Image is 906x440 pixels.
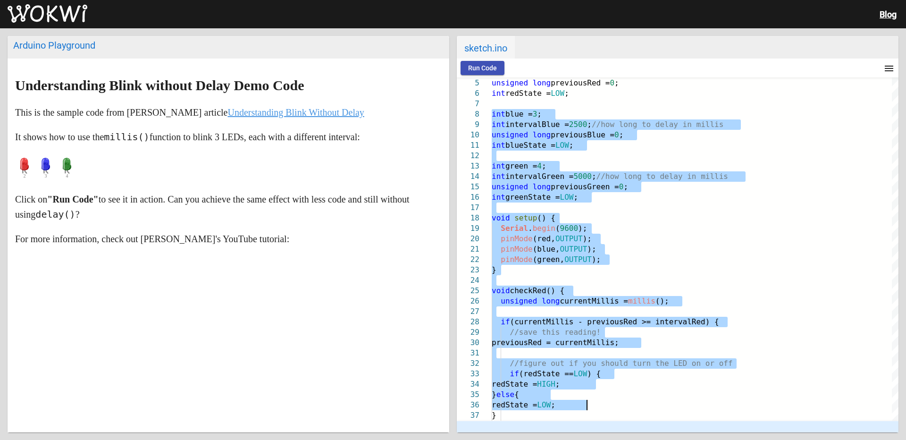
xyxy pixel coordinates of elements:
[560,224,579,233] span: 9600
[587,120,592,129] span: ;
[610,78,614,87] span: 0
[501,255,532,264] span: pinMode
[457,358,479,369] div: 32
[569,141,574,150] span: ;
[457,223,479,234] div: 19
[457,192,479,203] div: 16
[492,265,496,274] span: }
[551,130,614,139] span: previousBlue =
[505,89,551,98] span: redState =
[560,245,587,254] span: OUTPUT
[519,369,574,378] span: (redState ==
[510,359,733,368] span: //figure out if you should turn the LED on or off
[501,245,532,254] span: pinMode
[564,255,592,264] span: OUTPUT
[457,306,479,317] div: 27
[555,224,560,233] span: (
[492,182,528,191] span: unsigned
[492,380,537,389] span: redState =
[533,224,555,233] span: begin
[573,369,587,378] span: LOW
[537,400,551,409] span: LOW
[880,9,897,19] a: Blog
[551,89,564,98] span: LOW
[592,120,723,129] span: //how long to delay in millis
[492,338,619,347] span: previousRed = currentMillis;
[560,193,574,202] span: LOW
[492,161,505,170] span: int
[461,61,504,75] button: Run Code
[47,194,98,204] strong: "Run Code"
[583,234,592,243] span: );
[510,286,565,295] span: checkRed() {
[501,296,537,305] span: unsigned
[578,224,587,233] span: );
[457,254,479,265] div: 22
[614,130,619,139] span: 0
[505,110,533,118] span: blue =
[628,296,655,305] span: millis
[533,130,551,139] span: long
[457,265,479,275] div: 23
[457,348,479,358] div: 31
[457,151,479,161] div: 12
[457,130,479,140] div: 10
[492,193,505,202] span: int
[564,89,569,98] span: ;
[15,231,442,246] p: For more information, check out [PERSON_NAME]'s YouTube tutorial:
[457,317,479,327] div: 28
[457,234,479,244] div: 20
[457,275,479,286] div: 24
[514,213,537,222] span: setup
[457,296,479,306] div: 26
[457,244,479,254] div: 21
[457,338,479,348] div: 30
[537,213,555,222] span: () {
[596,172,728,181] span: //how long to delay in millis
[501,224,528,233] span: Serial
[505,161,537,170] span: green =
[655,296,669,305] span: ();
[505,141,555,150] span: blueState =
[492,141,505,150] span: int
[537,161,542,170] span: 4
[537,380,555,389] span: HIGH
[510,369,519,378] span: if
[15,78,442,93] h1: Understanding Blink without Delay Demo Code
[537,110,542,118] span: ;
[492,411,496,420] span: }
[457,109,479,119] div: 8
[457,78,479,88] div: 5
[560,296,629,305] span: currentMillis =
[8,4,87,23] img: Wokwi
[555,234,583,243] span: OUTPUT
[592,172,596,181] span: ;
[457,171,479,182] div: 14
[492,400,537,409] span: redState =
[457,389,479,400] div: 35
[614,78,619,87] span: ;
[15,105,442,120] p: This is the sample code from [PERSON_NAME] article
[468,64,497,72] span: Run Code
[542,161,546,170] span: ;
[457,88,479,99] div: 6
[619,182,624,191] span: 0
[492,213,510,222] span: void
[492,390,496,399] span: }
[457,410,479,421] div: 37
[457,161,479,171] div: 13
[457,327,479,338] div: 29
[555,141,569,150] span: LOW
[492,172,505,181] span: int
[551,182,619,191] span: previousGreen =
[505,172,574,181] span: intervalGreen =
[623,182,628,191] span: ;
[573,193,578,202] span: ;
[492,120,505,129] span: int
[496,390,515,399] span: else
[501,317,510,326] span: if
[542,296,560,305] span: long
[551,78,610,87] span: previousRed =
[533,182,551,191] span: long
[587,369,601,378] span: ) {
